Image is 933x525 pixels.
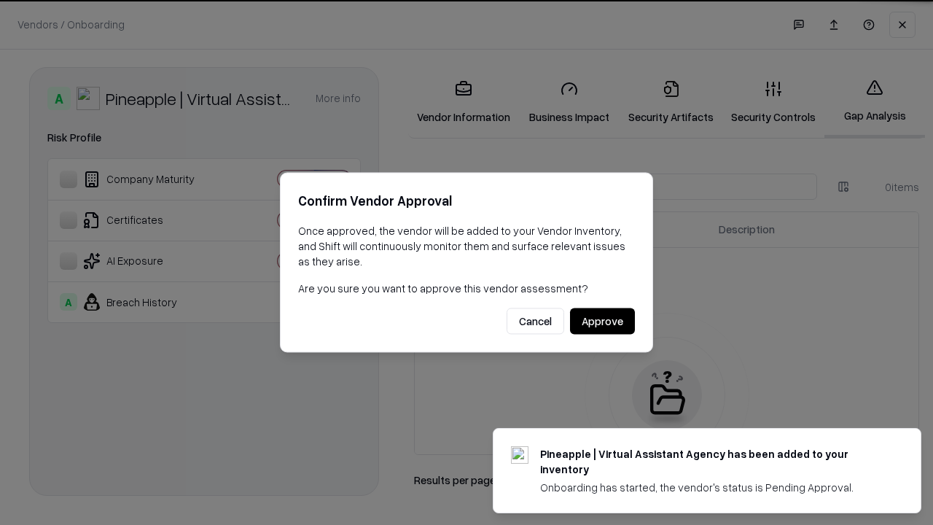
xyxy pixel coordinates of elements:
div: Onboarding has started, the vendor's status is Pending Approval. [540,480,886,495]
h2: Confirm Vendor Approval [298,190,635,211]
button: Cancel [507,308,564,335]
p: Are you sure you want to approve this vendor assessment? [298,281,635,296]
img: trypineapple.com [511,446,528,464]
p: Once approved, the vendor will be added to your Vendor Inventory, and Shift will continuously mon... [298,223,635,269]
div: Pineapple | Virtual Assistant Agency has been added to your inventory [540,446,886,477]
button: Approve [570,308,635,335]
